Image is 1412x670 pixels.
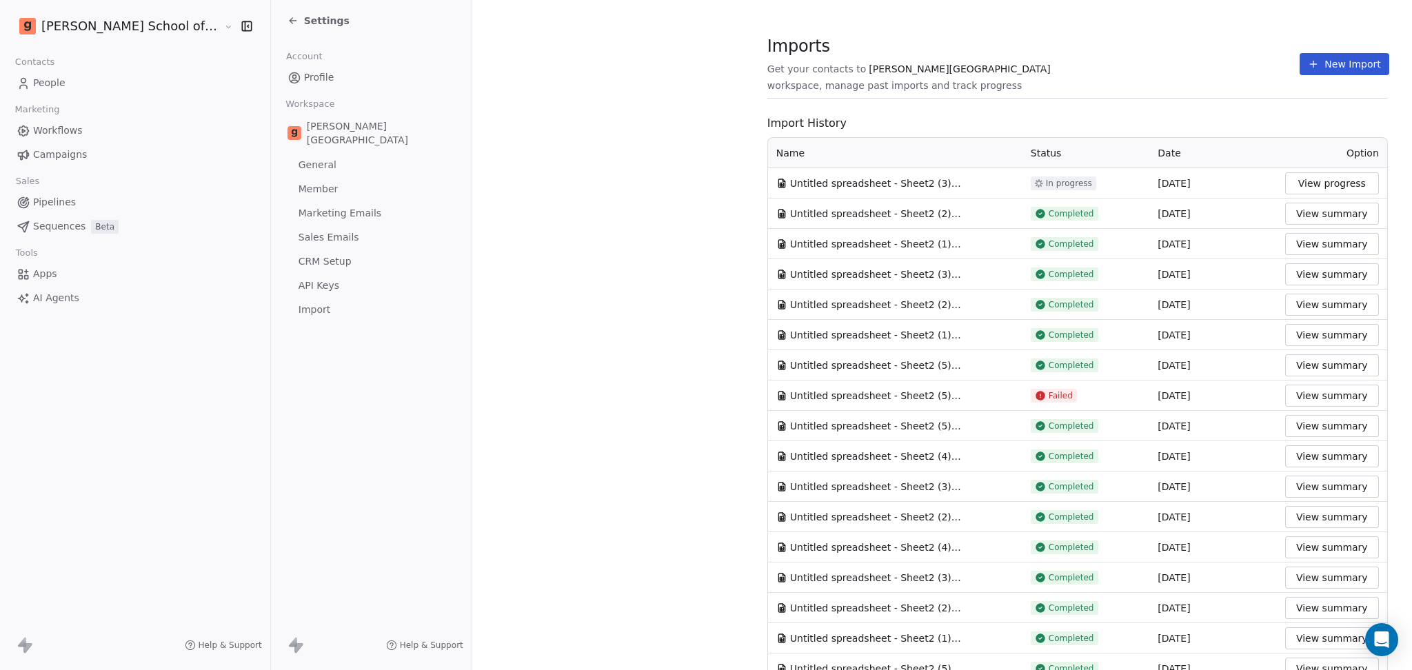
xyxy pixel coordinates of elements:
div: [DATE] [1158,419,1269,433]
span: Completed [1049,602,1094,613]
span: Help & Support [199,640,262,651]
span: Completed [1049,269,1094,280]
span: People [33,76,65,90]
div: [DATE] [1158,449,1269,463]
div: [DATE] [1158,176,1269,190]
button: New Import [1300,53,1389,75]
span: Sequences [33,219,85,234]
span: Completed [1049,633,1094,644]
a: Help & Support [386,640,463,651]
span: Sales [10,171,46,192]
a: SequencesBeta [11,215,259,238]
span: Completed [1049,481,1094,492]
span: Untitled spreadsheet - Sheet2 (5).csv [790,358,962,372]
span: Apps [33,267,57,281]
span: Workflows [33,123,83,138]
span: [PERSON_NAME][GEOGRAPHIC_DATA] [307,119,455,147]
span: Import [299,303,330,317]
span: Settings [304,14,350,28]
span: Untitled spreadsheet - Sheet2 (2).csv [790,601,962,615]
span: Untitled spreadsheet - Sheet2 (3).csv [790,267,962,281]
span: Completed [1049,420,1094,432]
span: Completed [1049,299,1094,310]
span: Completed [1049,572,1094,583]
span: Untitled spreadsheet - Sheet2 (1).csv [790,237,962,251]
a: People [11,72,259,94]
button: View summary [1285,445,1379,467]
a: Settings [288,14,350,28]
span: Sales Emails [299,230,359,245]
span: Beta [91,220,119,234]
span: Member [299,182,339,196]
a: Campaigns [11,143,259,166]
button: View summary [1285,203,1379,225]
button: View summary [1285,294,1379,316]
a: API Keys [282,274,461,297]
span: Untitled spreadsheet - Sheet2 (2).csv [790,298,962,312]
span: Untitled spreadsheet - Sheet2 (4).csv [790,540,962,554]
button: View progress [1285,172,1379,194]
span: Completed [1049,329,1094,341]
span: Untitled spreadsheet - Sheet2 (3).csv [790,571,962,585]
span: Untitled spreadsheet - Sheet2 (3).csv [790,176,962,190]
span: Completed [1049,238,1094,250]
button: View summary [1285,567,1379,589]
span: Untitled spreadsheet - Sheet2 (3).csv [790,480,962,494]
span: Untitled spreadsheet - Sheet2 (5).csv [790,419,962,433]
a: Workflows [11,119,259,142]
span: Imports [767,36,1300,57]
div: [DATE] [1158,631,1269,645]
span: workspace, manage past imports and track progress [767,79,1022,92]
span: Date [1158,148,1180,159]
span: Help & Support [400,640,463,651]
div: [DATE] [1158,267,1269,281]
span: General [299,158,336,172]
button: View summary [1285,536,1379,558]
span: API Keys [299,278,339,293]
div: [DATE] [1158,540,1269,554]
span: Tools [10,243,43,263]
button: View summary [1285,354,1379,376]
span: Status [1031,148,1062,159]
span: Untitled spreadsheet - Sheet2 (1).csv [790,631,962,645]
div: [DATE] [1158,571,1269,585]
span: Option [1347,148,1379,159]
a: Apps [11,263,259,285]
img: Goela%20School%20Logos%20(4).png [288,126,301,140]
a: Marketing Emails [282,202,461,225]
span: Marketing [9,99,65,120]
a: Profile [282,66,461,89]
a: Import [282,298,461,321]
button: View summary [1285,506,1379,528]
a: Help & Support [185,640,262,651]
button: View summary [1285,415,1379,437]
img: Goela%20School%20Logos%20(4).png [19,18,36,34]
a: AI Agents [11,287,259,309]
span: Completed [1049,208,1094,219]
span: Workspace [279,94,340,114]
a: Member [282,178,461,201]
span: Contacts [9,52,61,72]
span: Marketing Emails [299,206,381,221]
span: Pipelines [33,195,76,210]
div: [DATE] [1158,298,1269,312]
div: [DATE] [1158,510,1269,524]
div: Open Intercom Messenger [1365,623,1398,656]
a: CRM Setup [282,250,461,273]
span: Campaigns [33,148,87,162]
button: View summary [1285,324,1379,346]
a: Sales Emails [282,226,461,249]
button: View summary [1285,627,1379,649]
span: Completed [1049,542,1094,553]
span: Name [776,146,805,160]
button: View summary [1285,233,1379,255]
div: [DATE] [1158,601,1269,615]
button: View summary [1285,263,1379,285]
button: View summary [1285,385,1379,407]
span: Untitled spreadsheet - Sheet2 (2).csv [790,510,962,524]
span: Import History [767,115,1388,132]
span: [PERSON_NAME] School of Finance LLP [41,17,221,35]
button: View summary [1285,597,1379,619]
span: In progress [1046,178,1092,189]
div: [DATE] [1158,389,1269,403]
